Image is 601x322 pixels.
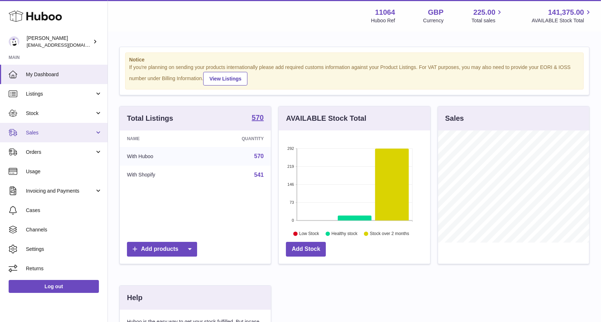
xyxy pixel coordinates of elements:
strong: 570 [252,114,264,121]
span: AVAILABLE Stock Total [532,17,592,24]
a: Add products [127,242,197,257]
div: [PERSON_NAME] [27,35,91,49]
td: With Shopify [120,166,201,184]
span: Invoicing and Payments [26,188,95,194]
text: Healthy stock [332,231,358,236]
a: 141,375.00 AVAILABLE Stock Total [532,8,592,24]
a: 225.00 Total sales [472,8,504,24]
text: 219 [287,164,294,169]
h3: Total Listings [127,114,173,123]
span: Total sales [472,17,504,24]
span: Cases [26,207,102,214]
text: 0 [292,218,294,222]
span: Usage [26,168,102,175]
div: If you're planning on sending your products internationally please add required customs informati... [129,64,580,86]
img: imichellrs@gmail.com [9,36,19,47]
span: Returns [26,265,102,272]
text: 73 [290,200,294,204]
span: 141,375.00 [548,8,584,17]
a: 570 [254,153,264,159]
text: 146 [287,182,294,187]
text: Stock over 2 months [370,231,409,236]
h3: AVAILABLE Stock Total [286,114,366,123]
a: Add Stock [286,242,326,257]
h3: Help [127,293,142,303]
strong: Notice [129,56,580,63]
span: My Dashboard [26,71,102,78]
span: Stock [26,110,95,117]
th: Name [120,130,201,147]
span: Settings [26,246,102,253]
h3: Sales [445,114,464,123]
a: View Listings [203,72,247,86]
a: Log out [9,280,99,293]
a: 570 [252,114,264,123]
a: 541 [254,172,264,178]
strong: 11064 [375,8,395,17]
span: Listings [26,91,95,97]
text: Low Stock [299,231,319,236]
span: Orders [26,149,95,156]
th: Quantity [201,130,271,147]
span: [EMAIL_ADDRESS][DOMAIN_NAME] [27,42,106,48]
span: 225.00 [473,8,495,17]
text: 292 [287,146,294,151]
div: Huboo Ref [371,17,395,24]
span: Channels [26,226,102,233]
td: With Huboo [120,147,201,166]
div: Currency [423,17,444,24]
span: Sales [26,129,95,136]
strong: GBP [428,8,443,17]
